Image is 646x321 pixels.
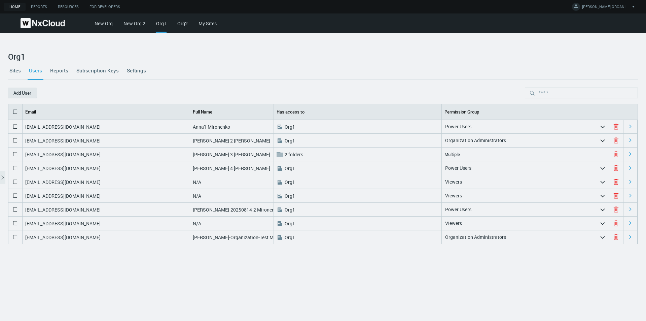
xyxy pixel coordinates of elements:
button: Add User [8,88,37,98]
a: For Developers [84,3,125,11]
a: Home [4,3,26,11]
img: Nx Cloud logo [21,18,65,28]
a: New Org [95,20,113,27]
nx-search-highlight: Org1 [285,206,295,213]
nx-search-highlight: [PERSON_NAME]-20250814-2 Mironenko [193,206,280,213]
nx-search-highlight: Power Users [445,206,471,213]
h2: Org1 [8,52,638,61]
nx-search-highlight: Org1 [285,137,295,144]
nx-search-highlight: [EMAIL_ADDRESS][DOMAIN_NAME] [25,193,101,199]
nx-search-highlight: [EMAIL_ADDRESS][DOMAIN_NAME] [25,179,101,185]
nx-search-highlight: [EMAIL_ADDRESS][DOMAIN_NAME] [25,220,101,227]
nx-search-highlight: [EMAIL_ADDRESS][DOMAIN_NAME] [25,234,101,240]
nx-search-highlight: Org1 [285,179,295,185]
span: [PERSON_NAME]-ORGANIZATION-TEST M. [582,4,629,12]
nx-search-highlight: [EMAIL_ADDRESS][DOMAIN_NAME] [25,206,101,213]
nx-search-highlight: Anna1 Mironenko [193,124,230,130]
nx-search-highlight: [PERSON_NAME] 4 [PERSON_NAME] [193,165,270,171]
a: Org2 [177,20,188,27]
nx-search-highlight: [EMAIL_ADDRESS][DOMAIN_NAME] [25,151,101,158]
a: Reports [49,61,70,79]
nx-search-highlight: N/A [193,193,201,199]
nx-search-highlight: [EMAIL_ADDRESS][DOMAIN_NAME] [25,165,101,171]
a: Users [28,61,43,79]
nx-search-highlight: Org1 [285,193,295,199]
nx-search-highlight: Org1 [285,234,295,240]
a: Subscription Keys [75,61,120,79]
a: My Sites [199,20,217,27]
nx-search-highlight: Org1 [285,124,295,130]
nx-search-highlight: [EMAIL_ADDRESS][DOMAIN_NAME] [25,137,101,144]
nx-search-highlight: [PERSON_NAME]-Organization-Test Mironenko [193,234,292,240]
div: Org1 [156,20,167,33]
nx-search-highlight: [EMAIL_ADDRESS][DOMAIN_NAME] [25,124,101,130]
nx-search-highlight: [PERSON_NAME] 2 [PERSON_NAME] [193,137,270,144]
nx-search-highlight: Viewers [445,179,462,185]
nx-search-highlight: Org1 [285,220,295,227]
a: New Org 2 [123,20,145,27]
nx-search-highlight: Org1 [285,165,295,171]
a: Sites [8,61,22,79]
nx-search-highlight: 2 folders [285,151,303,158]
nx-search-highlight: N/A [193,220,201,227]
a: Reports [26,3,52,11]
nx-search-highlight: Organization Administrators [445,137,506,143]
nx-search-highlight: N/A [193,179,201,185]
nx-search-highlight: Power Users [445,165,471,171]
nx-search-highlight: [PERSON_NAME] 3 [PERSON_NAME] [193,151,270,158]
nx-search-highlight: Multiple [444,151,460,157]
nx-search-highlight: Power Users [445,123,471,130]
nx-search-highlight: Viewers [445,192,462,199]
nx-search-highlight: Organization Administrators [445,234,506,240]
a: Settings [125,61,147,79]
a: Resources [52,3,84,11]
nx-search-highlight: Viewers [445,220,462,226]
